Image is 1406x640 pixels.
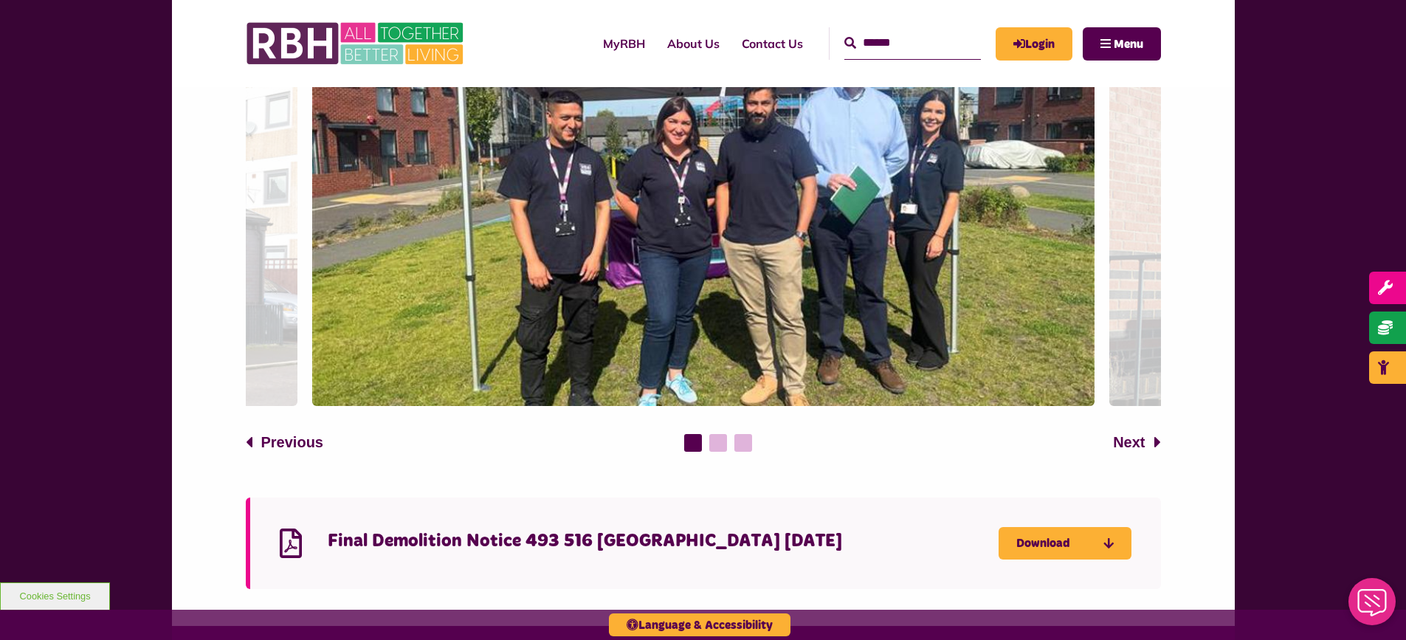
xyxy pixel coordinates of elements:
[734,434,752,452] button: 3 of 3
[1113,431,1160,453] button: Next
[1340,574,1406,640] iframe: Netcall Web Assistant for live chat
[246,15,467,72] img: RBH
[1113,431,1145,453] span: Next
[731,24,814,63] a: Contact Us
[609,613,790,636] button: Language & Accessibility
[684,434,702,452] button: 1 of 3
[246,431,323,453] button: Previous
[709,434,727,452] button: 2 of 3
[996,27,1072,61] a: MyRBH
[844,27,981,59] input: Search
[328,530,999,553] h4: Final Demolition Notice 493 516 [GEOGRAPHIC_DATA] [DATE]
[592,24,656,63] a: MyRBH
[1114,38,1143,50] span: Menu
[999,527,1131,560] a: Download Final Demolition Notice 493 516 Zedburgh July 2025 - open in a new tab
[261,431,323,453] span: Previous
[656,24,731,63] a: About Us
[1083,27,1161,61] button: Navigation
